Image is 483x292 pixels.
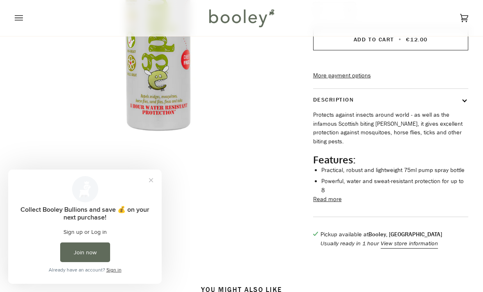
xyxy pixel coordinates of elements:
span: Add to Cart [354,36,394,43]
button: Add to Cart • €12.00 [313,28,469,50]
p: Usually ready in 1 hour [320,239,442,248]
img: Booley [205,6,277,30]
span: • [396,36,404,43]
strong: Booley, [GEOGRAPHIC_DATA] [368,231,442,238]
span: €12.00 [406,36,427,43]
button: Description [313,89,469,111]
button: View store information [381,239,438,248]
li: Powerful, water and sweat-resistant protection for up to 8 [321,177,469,195]
a: More payment options [313,71,469,80]
iframe: Loyalty program pop-up with offers and actions [8,170,162,284]
p: Protects against insects around world - as well as the infamous Scottish biting [PERSON_NAME], it... [313,111,469,146]
button: Read more [313,195,342,204]
p: Pickup available at [320,230,442,239]
h2: Features: [313,154,469,166]
li: Practical, robust and lightweight 75ml pump spray bottle [321,166,469,175]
